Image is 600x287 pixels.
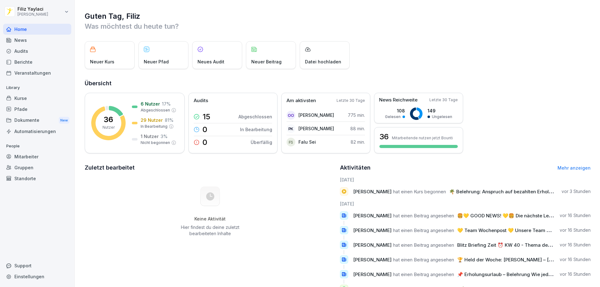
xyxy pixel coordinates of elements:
p: vor 16 Stunden [560,212,591,219]
h6: [DATE] [340,176,591,183]
p: vor 16 Stunden [560,256,591,263]
p: Datei hochladen [305,58,341,65]
p: Was möchtest du heute tun? [85,21,591,31]
p: Neuer Beitrag [251,58,282,65]
a: Kurse [3,93,71,104]
p: Letzte 30 Tage [337,98,365,103]
a: Audits [3,46,71,57]
p: vor 16 Stunden [560,271,591,277]
p: 81 % [165,117,173,123]
span: [PERSON_NAME] [353,271,392,277]
p: In Bearbeitung [240,126,272,133]
p: [PERSON_NAME] [298,112,334,118]
a: DokumenteNew [3,115,71,126]
p: Gelesen [385,114,401,120]
a: Gruppen [3,162,71,173]
div: PK [287,124,295,133]
p: vor 16 Stunden [560,242,591,248]
span: [PERSON_NAME] [353,257,392,263]
p: vor 3 Stunden [562,188,591,195]
div: OO [287,111,295,120]
a: Mitarbeiter [3,151,71,162]
div: Support [3,260,71,271]
p: Filiz Yaylaci [17,7,48,12]
p: 36 [104,116,113,123]
p: 108 [385,107,405,114]
a: Pfade [3,104,71,115]
p: Falu Sei [298,139,316,145]
h1: Guten Tag, Filiz [85,11,591,21]
p: Audits [194,97,208,104]
p: vor 16 Stunden [560,227,591,233]
p: Nicht begonnen [141,140,170,146]
p: 29 Nutzer [141,117,163,123]
span: [PERSON_NAME] [353,213,392,219]
h2: Übersicht [85,79,591,88]
span: hat einen Kurs begonnen [393,189,446,195]
p: Neues Audit [197,58,224,65]
p: Neuer Pfad [144,58,169,65]
a: Mehr anzeigen [557,165,591,171]
span: hat einen Beitrag angesehen [393,242,454,248]
a: Veranstaltungen [3,67,71,78]
span: hat einen Beitrag angesehen [393,213,454,219]
span: [PERSON_NAME] [353,227,392,233]
p: 149 [427,107,452,114]
p: In Bearbeitung [141,124,167,129]
p: Ungelesen [432,114,452,120]
div: Dokumente [3,115,71,126]
h6: [DATE] [340,200,591,207]
p: Nutzer [102,125,115,130]
p: People [3,141,71,151]
a: Home [3,24,71,35]
span: hat einen Beitrag angesehen [393,271,454,277]
h3: 36 [379,131,389,142]
p: Letzte 30 Tage [429,97,458,103]
p: Abgeschlossen [238,113,272,120]
p: 0 [202,126,207,133]
p: Library [3,83,71,93]
p: 82 min. [351,139,365,145]
span: hat einen Beitrag angesehen [393,227,454,233]
a: Berichte [3,57,71,67]
p: 17 % [162,101,171,107]
p: Am aktivsten [287,97,316,104]
p: 88 min. [350,125,365,132]
div: FS [287,138,295,146]
p: Hier findest du deine zuletzt bearbeiteten Inhalte [178,224,242,237]
p: [PERSON_NAME] [17,12,48,17]
a: Einstellungen [3,271,71,282]
p: Abgeschlossen [141,107,170,113]
a: Standorte [3,173,71,184]
p: 1 Nutzer [141,133,159,140]
p: 6 Nutzer [141,101,160,107]
p: 0 [202,139,207,146]
a: Automatisierungen [3,126,71,137]
p: Mitarbeitende nutzen jetzt Bounti [392,136,453,140]
span: hat einen Beitrag angesehen [393,257,454,263]
p: 15 [202,113,210,121]
p: Überfällig [251,139,272,146]
p: News Reichweite [379,96,417,104]
span: [PERSON_NAME] [353,242,392,248]
p: 775 min. [348,112,365,118]
span: [PERSON_NAME] [353,189,392,195]
div: New [59,117,69,124]
h5: Keine Aktivität [178,216,242,222]
p: 3 % [161,133,167,140]
a: News [3,35,71,46]
h2: Zuletzt bearbeitet [85,163,336,172]
h2: Aktivitäten [340,163,371,172]
p: [PERSON_NAME] [298,125,334,132]
p: Neuer Kurs [90,58,114,65]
